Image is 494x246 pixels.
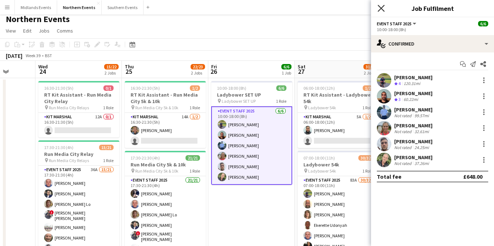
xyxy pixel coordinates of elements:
div: [PERSON_NAME] [394,74,433,81]
span: 25 [124,67,134,76]
h3: Ladybower SET UP [211,92,292,98]
span: 1/2 [363,85,373,91]
span: 1 Role [276,98,286,104]
span: 06:00-18:00 (12h) [303,85,335,91]
h3: RT Kit Assistant - Ladybower 54k [298,92,379,105]
div: [PERSON_NAME] [394,154,433,161]
span: 4 [399,81,401,86]
div: 32.61mi [413,129,430,134]
span: 1 Role [362,105,373,110]
div: 60.22mi [402,97,420,103]
div: [PERSON_NAME] [394,122,433,129]
div: 99.57mi [413,113,430,118]
span: 0/1 [103,85,114,91]
span: 17:30-21:30 (4h) [44,145,73,150]
h3: Run Media City Relay [38,151,119,157]
app-job-card: 10:00-18:00 (8h)6/6Ladybower SET UP Ladybower SET UP1 RoleEvent Staff 20256/610:00-18:00 (8h)[PER... [211,81,292,185]
h1: Northern Events [6,14,70,25]
div: [DATE] [6,52,22,59]
button: Event Staff 2025 [377,21,417,26]
button: Southern Events [102,0,144,14]
span: 6/6 [478,21,488,26]
div: 24.25mi [413,145,430,150]
span: 1 Role [362,168,373,174]
div: Total fee [377,173,401,180]
span: 3 [399,97,401,102]
div: Not rated [394,129,413,134]
span: Week 39 [24,53,42,58]
app-card-role: Kit Marshal14A1/216:30-21:30 (5h)[PERSON_NAME] [125,113,206,148]
span: Wed [38,63,48,70]
span: 30/32 [358,155,373,161]
span: 07:00-18:00 (11h) [303,155,335,161]
span: ! [136,231,140,236]
span: 15/21 [99,145,114,150]
div: £648.00 [463,173,482,180]
span: Ladybower SET UP [222,98,256,104]
a: Jobs [36,26,52,35]
div: 2 Jobs [105,70,118,76]
span: Sat [298,63,306,70]
button: Northern Events [57,0,102,14]
h3: Job Fulfilment [371,4,494,13]
button: Midlands Events [15,0,57,14]
span: Edit [23,27,31,34]
div: BST [45,53,52,58]
span: 6/6 [276,85,286,91]
span: 17:30-21:30 (4h) [131,155,160,161]
span: 27 [297,67,306,76]
a: View [3,26,19,35]
span: Run Media City Relays [49,158,89,163]
span: Ladybower 54k [308,168,336,174]
span: 1 Role [103,158,114,163]
div: [PERSON_NAME] [394,138,433,145]
span: Thu [125,63,134,70]
span: 10:00-18:00 (8h) [217,85,246,91]
span: 16:30-21:30 (5h) [44,85,73,91]
span: 1 Role [189,105,200,110]
span: Event Staff 2025 [377,21,412,26]
app-job-card: 06:00-18:00 (12h)1/2RT Kit Assistant - Ladybower 54k Ladybower 54k1 RoleKit Marshal5A1/206:00-18:... [298,81,379,148]
h3: RT Kit Assistant - Run Media City Relay [38,92,119,105]
h3: Ladybower 54k [298,161,379,168]
span: 22/23 [191,64,205,69]
span: Run Media City Relays [49,105,89,110]
app-card-role: Event Staff 20256/610:00-18:00 (8h)[PERSON_NAME][PERSON_NAME][PERSON_NAME][PERSON_NAME][PERSON_NA... [211,106,292,185]
div: [PERSON_NAME] [394,90,433,97]
span: View [6,27,16,34]
app-job-card: 16:30-21:30 (5h)0/1RT Kit Assistant - Run Media City Relay Run Media City Relays1 RoleKit Marshal... [38,81,119,137]
span: ! [50,210,54,215]
div: Not rated [394,113,413,118]
div: 37.26mi [413,161,430,166]
div: 2 Jobs [191,70,205,76]
span: 31/34 [363,64,378,69]
h3: RT Kit Assistant - Run Media City 5k & 10k [125,92,206,105]
div: 1 Job [282,70,291,76]
span: 6/6 [281,64,291,69]
a: Comms [54,26,76,35]
span: 1/2 [190,85,200,91]
app-card-role: Kit Marshal5A1/206:00-18:00 (12h)[PERSON_NAME] [298,113,379,148]
span: Run Media City 5k & 10k [135,105,178,110]
div: [PERSON_NAME] [394,106,433,113]
div: 2 Jobs [364,70,378,76]
span: 1 Role [103,105,114,110]
span: 1 Role [189,168,200,174]
a: Edit [20,26,34,35]
span: Run Media City 5k & 10k [135,168,178,174]
span: 24 [37,67,48,76]
div: 10:00-18:00 (8h) [377,27,488,32]
app-card-role: Kit Marshal12A0/116:30-21:30 (5h) [38,113,119,137]
span: Comms [57,27,73,34]
div: Not rated [394,161,413,166]
span: 15/22 [104,64,119,69]
span: 26 [210,67,217,76]
span: Fri [211,63,217,70]
span: 16:30-21:30 (5h) [131,85,160,91]
span: Jobs [39,27,50,34]
app-job-card: 16:30-21:30 (5h)1/2RT Kit Assistant - Run Media City 5k & 10k Run Media City 5k & 10k1 RoleKit Ma... [125,81,206,148]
